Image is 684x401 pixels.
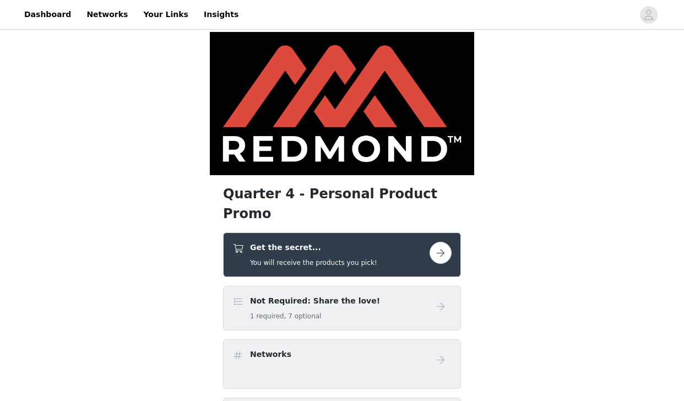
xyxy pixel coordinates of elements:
[250,311,380,321] h5: 1 required, 7 optional
[197,2,245,27] a: Insights
[80,2,134,27] a: Networks
[250,349,291,360] h4: Networks
[210,32,474,175] img: campaign image
[250,242,377,253] h4: Get the secret...
[18,2,78,27] a: Dashboard
[250,258,377,268] h5: You will receive the products you pick!
[223,232,461,277] div: Get the secret...
[223,286,461,330] div: Not Required: Share the love!
[223,339,461,389] div: Networks
[643,6,654,24] div: avatar
[223,184,461,224] h1: Quarter 4 - Personal Product Promo
[137,2,195,27] a: Your Links
[250,295,380,307] h4: Not Required: Share the love!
